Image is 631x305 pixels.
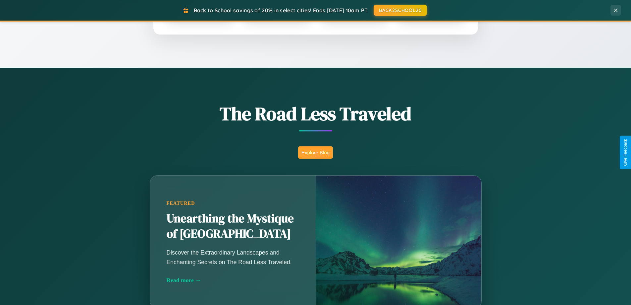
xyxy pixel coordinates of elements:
[167,211,299,242] h2: Unearthing the Mystique of [GEOGRAPHIC_DATA]
[623,139,628,166] div: Give Feedback
[374,5,427,16] button: BACK2SCHOOL20
[298,146,333,159] button: Explore Blog
[194,7,369,14] span: Back to School savings of 20% in select cities! Ends [DATE] 10am PT.
[167,277,299,284] div: Read more →
[167,248,299,267] p: Discover the Extraordinary Landscapes and Enchanting Secrets on The Road Less Traveled.
[167,200,299,206] div: Featured
[117,101,514,126] h1: The Road Less Traveled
